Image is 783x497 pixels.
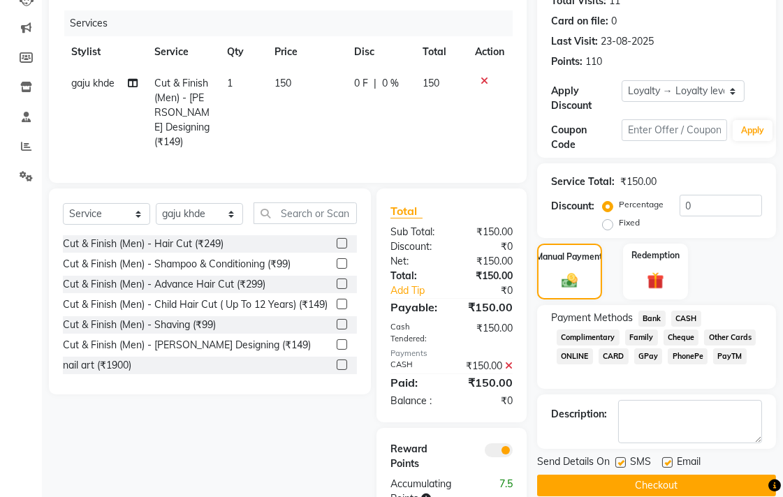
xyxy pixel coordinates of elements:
div: Card on file: [551,14,608,29]
span: Cheque [664,329,699,346]
div: nail art (₹1900) [63,358,131,373]
th: Price [266,36,346,68]
div: Description: [551,407,607,422]
span: 150 [423,77,439,89]
th: Disc [346,36,414,68]
span: gaju khde [71,77,115,89]
span: Payment Methods [551,311,633,325]
div: ₹0 [452,239,524,254]
div: Paid: [380,374,452,391]
div: Total: [380,269,452,283]
div: Payable: [380,299,452,316]
label: Manual Payment [536,251,603,263]
span: 0 % [382,76,399,91]
span: PhonePe [668,348,708,364]
div: CASH [380,359,452,373]
div: Discount: [551,199,594,214]
th: Service [146,36,219,68]
div: ₹150.00 [452,254,524,269]
a: Add Tip [380,283,464,298]
div: Service Total: [551,175,615,189]
div: 0 [611,14,617,29]
th: Stylist [63,36,146,68]
div: ₹150.00 [452,374,524,391]
div: Cut & Finish (Men) - Shaving (₹99) [63,318,216,332]
label: Redemption [631,249,680,262]
span: GPay [634,348,663,364]
div: Balance : [380,394,452,408]
div: ₹150.00 [452,225,524,239]
img: _cash.svg [557,272,583,290]
th: Total [414,36,467,68]
label: Fixed [619,216,640,229]
span: Complimentary [557,329,620,346]
div: ₹150.00 [452,359,524,373]
span: PayTM [713,348,747,364]
span: 150 [275,77,291,89]
span: Send Details On [537,454,610,472]
div: ₹150.00 [452,321,524,345]
div: Discount: [380,239,452,254]
span: Cut & Finish (Men) - [PERSON_NAME] Designing (₹149) [154,77,210,148]
div: Coupon Code [551,123,622,152]
span: Family [625,329,658,346]
span: SMS [630,454,651,472]
div: 23-08-2025 [601,34,654,49]
input: Search or Scan [254,202,357,224]
div: Reward Points [380,442,452,471]
span: | [374,76,376,91]
span: Total [390,204,423,218]
div: Apply Discount [551,84,622,113]
div: ₹0 [464,283,523,298]
div: Cut & Finish (Men) - Hair Cut (₹249) [63,237,224,251]
span: CASH [671,311,701,327]
span: Email [677,454,701,472]
div: 110 [585,54,602,69]
button: Apply [733,120,773,141]
label: Percentage [619,198,664,211]
input: Enter Offer / Coupon Code [622,119,727,141]
div: Last Visit: [551,34,598,49]
div: ₹150.00 [620,175,657,189]
th: Action [467,36,513,68]
th: Qty [219,36,267,68]
div: Sub Total: [380,225,452,239]
span: Other Cards [704,329,756,346]
button: Checkout [537,475,776,496]
span: ONLINE [557,348,593,364]
span: 1 [227,77,233,89]
div: Net: [380,254,452,269]
div: Cut & Finish (Men) - Advance Hair Cut (₹299) [63,277,265,292]
div: ₹150.00 [452,299,524,316]
span: 0 F [354,76,368,91]
div: Cut & Finish (Men) - Shampoo & Conditioning (₹99) [63,257,291,272]
span: Bank [638,311,666,327]
img: _gift.svg [642,270,670,291]
div: Payments [390,348,513,359]
span: CARD [599,348,629,364]
div: Points: [551,54,583,69]
div: Cut & Finish (Men) - Child Hair Cut ( Up To 12 Years) (₹149) [63,297,328,312]
div: ₹150.00 [452,269,524,283]
div: Cut & Finish (Men) - [PERSON_NAME] Designing (₹149) [63,338,311,353]
div: ₹0 [452,394,524,408]
div: Services [64,10,523,36]
div: Cash Tendered: [380,321,452,345]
